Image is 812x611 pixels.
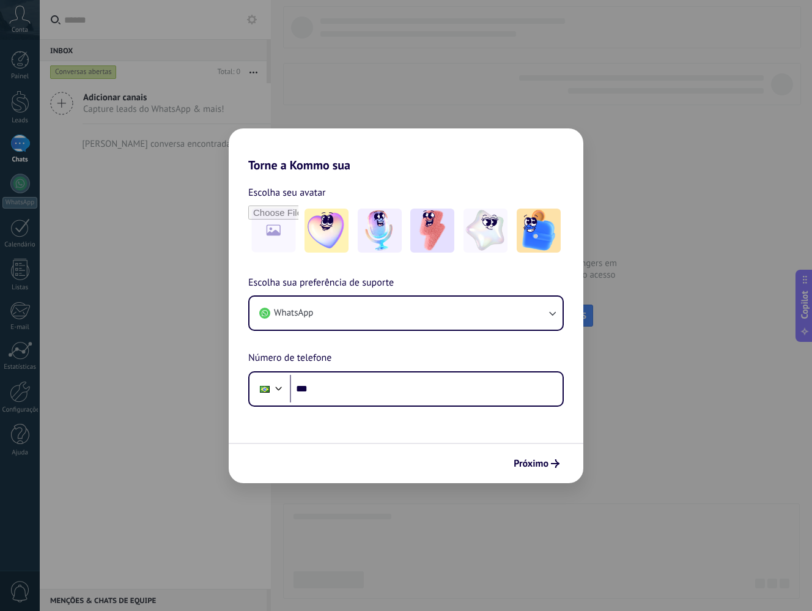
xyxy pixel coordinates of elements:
span: Escolha sua preferência de suporte [248,275,394,291]
h2: Torne a Kommo sua [229,128,583,172]
span: Escolha seu avatar [248,185,326,201]
img: -5.jpeg [517,209,561,253]
span: Próximo [514,459,548,468]
button: WhatsApp [249,297,563,330]
img: -1.jpeg [304,209,349,253]
img: -3.jpeg [410,209,454,253]
span: WhatsApp [274,307,313,319]
div: Brazil: + 55 [253,376,276,402]
img: -2.jpeg [358,209,402,253]
img: -4.jpeg [463,209,508,253]
span: Número de telefone [248,350,331,366]
button: Próximo [508,453,565,474]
